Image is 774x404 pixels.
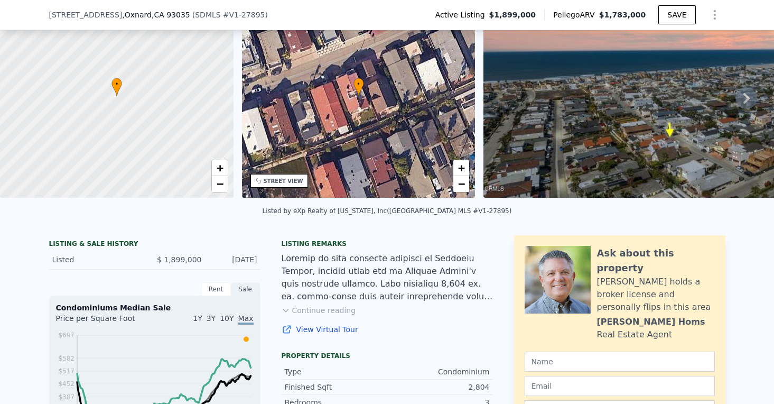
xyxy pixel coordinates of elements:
[223,11,265,19] span: # V1-27895
[157,255,202,264] span: $ 1,899,000
[210,254,257,265] div: [DATE]
[58,355,74,362] tspan: $582
[207,314,216,323] span: 3Y
[56,302,254,313] div: Condominiums Median Sale
[597,276,715,314] div: [PERSON_NAME] holds a broker license and personally flips in this area
[216,177,223,190] span: −
[453,176,469,192] a: Zoom out
[231,282,260,296] div: Sale
[58,393,74,401] tspan: $387
[111,79,122,89] span: •
[285,366,387,377] div: Type
[282,352,493,360] div: Property details
[58,368,74,375] tspan: $517
[553,10,599,20] span: Pellego ARV
[212,176,228,192] a: Zoom out
[193,314,202,323] span: 1Y
[435,10,489,20] span: Active Listing
[192,10,268,20] div: ( )
[597,316,705,328] div: [PERSON_NAME] Homs
[458,177,465,190] span: −
[152,11,190,19] span: , CA 93035
[525,376,715,396] input: Email
[597,246,715,276] div: Ask about this property
[353,79,364,89] span: •
[52,254,146,265] div: Listed
[458,161,465,175] span: +
[658,5,695,24] button: SAVE
[49,10,123,20] span: [STREET_ADDRESS]
[58,380,74,388] tspan: $452
[285,382,387,392] div: Finished Sqft
[122,10,190,20] span: , Oxnard
[282,240,493,248] div: Listing remarks
[282,305,356,316] button: Continue reading
[56,313,155,330] div: Price per Square Foot
[704,4,725,25] button: Show Options
[453,160,469,176] a: Zoom in
[525,352,715,372] input: Name
[212,160,228,176] a: Zoom in
[387,382,490,392] div: 2,804
[282,324,493,335] a: View Virtual Tour
[216,161,223,175] span: +
[353,78,364,96] div: •
[489,10,536,20] span: $1,899,000
[597,328,673,341] div: Real Estate Agent
[201,282,231,296] div: Rent
[195,11,220,19] span: SDMLS
[58,332,74,339] tspan: $697
[387,366,490,377] div: Condominium
[264,177,303,185] div: STREET VIEW
[282,252,493,303] div: Loremip do sita consecte adipisci el Seddoeiu Tempor, incidid utlab etd ma Aliquae Admini'v quis ...
[111,78,122,96] div: •
[220,314,234,323] span: 10Y
[49,240,260,250] div: LISTING & SALE HISTORY
[238,314,254,325] span: Max
[263,207,512,215] div: Listed by eXp Realty of [US_STATE], Inc ([GEOGRAPHIC_DATA] MLS #V1-27895)
[599,11,646,19] span: $1,783,000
